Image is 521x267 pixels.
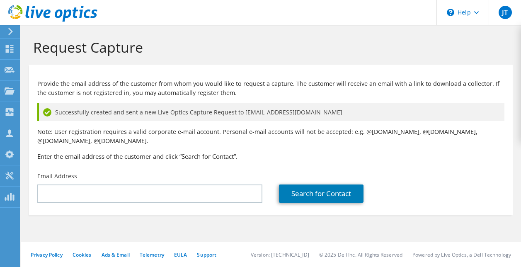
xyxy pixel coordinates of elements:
[279,184,363,203] a: Search for Contact
[37,79,504,97] p: Provide the email address of the customer from whom you would like to request a capture. The cust...
[412,251,511,258] li: Powered by Live Optics, a Dell Technology
[251,251,309,258] li: Version: [TECHNICAL_ID]
[319,251,402,258] li: © 2025 Dell Inc. All Rights Reserved
[37,127,504,146] p: Note: User registration requires a valid corporate e-mail account. Personal e-mail accounts will ...
[37,172,77,180] label: Email Address
[33,39,504,56] h1: Request Capture
[499,6,512,19] span: JT
[102,251,130,258] a: Ads & Email
[73,251,92,258] a: Cookies
[55,108,342,117] span: Successfully created and sent a new Live Optics Capture Request to [EMAIL_ADDRESS][DOMAIN_NAME]
[140,251,164,258] a: Telemetry
[447,9,454,16] svg: \n
[174,251,187,258] a: EULA
[37,152,504,161] h3: Enter the email address of the customer and click “Search for Contact”.
[31,251,63,258] a: Privacy Policy
[197,251,216,258] a: Support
